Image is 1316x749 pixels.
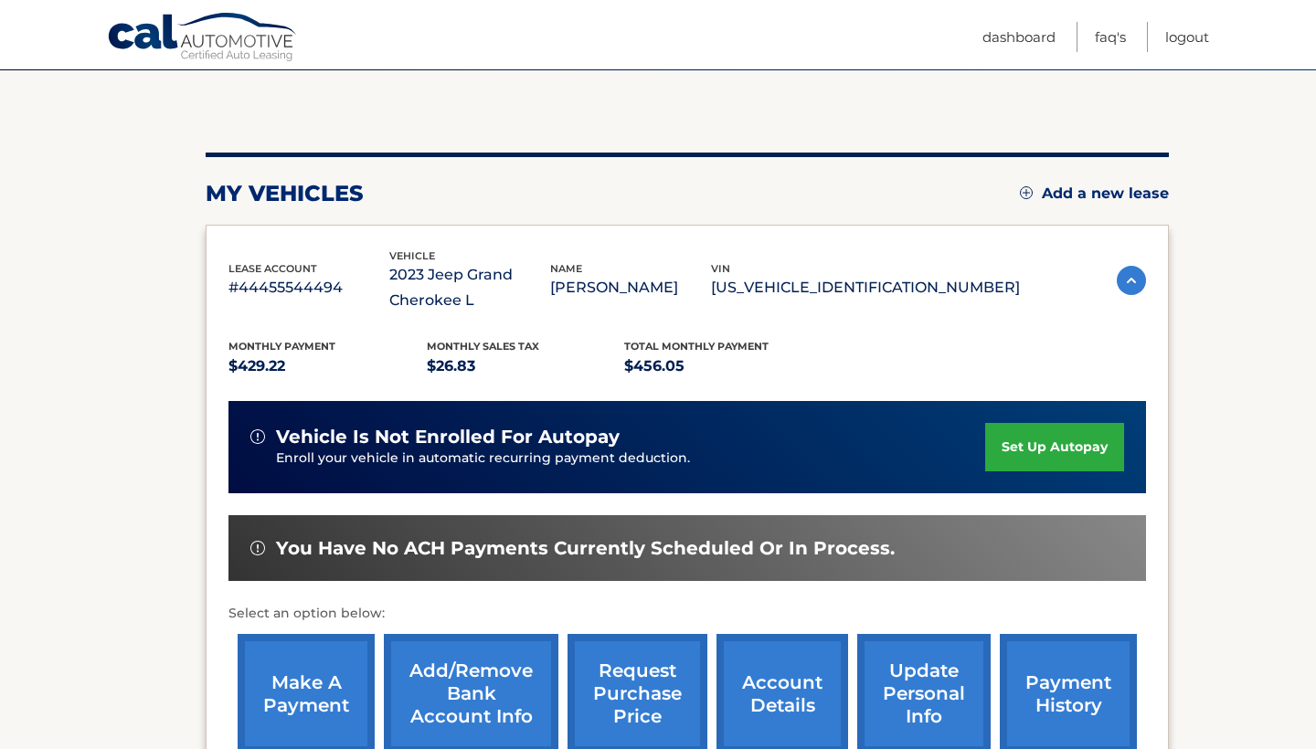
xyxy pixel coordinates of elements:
[1020,185,1169,203] a: Add a new lease
[1165,22,1209,52] a: Logout
[228,340,335,353] span: Monthly Payment
[250,429,265,444] img: alert-white.svg
[228,262,317,275] span: lease account
[711,262,730,275] span: vin
[276,537,895,560] span: You have no ACH payments currently scheduled or in process.
[276,426,620,448] span: vehicle is not enrolled for autopay
[624,353,822,379] p: $456.05
[1117,266,1146,295] img: accordion-active.svg
[711,275,1020,301] p: [US_VEHICLE_IDENTIFICATION_NUMBER]
[276,448,985,469] p: Enroll your vehicle in automatic recurring payment deduction.
[228,603,1146,625] p: Select an option below:
[250,541,265,555] img: alert-white.svg
[982,22,1056,52] a: Dashboard
[389,262,550,313] p: 2023 Jeep Grand Cherokee L
[228,353,427,379] p: $429.22
[427,340,539,353] span: Monthly sales Tax
[985,423,1124,471] a: set up autopay
[1020,186,1033,199] img: add.svg
[550,275,711,301] p: [PERSON_NAME]
[228,275,389,301] p: #44455544494
[624,340,769,353] span: Total Monthly Payment
[1095,22,1126,52] a: FAQ's
[427,353,625,379] p: $26.83
[206,180,364,207] h2: my vehicles
[550,262,582,275] span: name
[107,12,299,65] a: Cal Automotive
[389,249,435,262] span: vehicle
